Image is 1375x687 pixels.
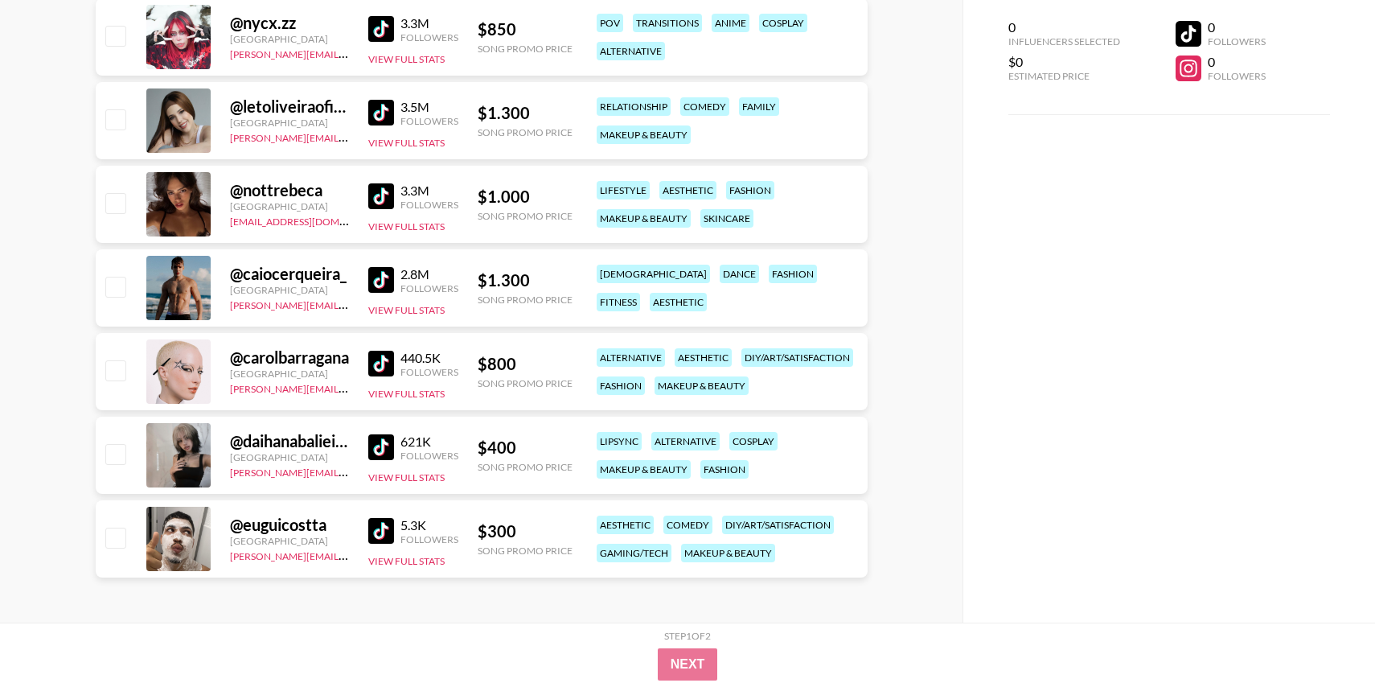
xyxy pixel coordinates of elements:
div: alternative [651,432,720,450]
div: $ 1.300 [478,270,573,290]
div: fashion [700,460,749,479]
div: makeup & beauty [655,376,749,395]
button: View Full Stats [368,304,445,316]
div: Song Promo Price [478,294,573,306]
button: View Full Stats [368,388,445,400]
div: 621K [400,434,458,450]
div: Song Promo Price [478,545,573,557]
a: [PERSON_NAME][EMAIL_ADDRESS][DOMAIN_NAME] [230,547,468,562]
button: View Full Stats [368,555,445,567]
div: fitness [597,293,640,311]
div: makeup & beauty [681,544,775,562]
div: [GEOGRAPHIC_DATA] [230,535,349,547]
div: Song Promo Price [478,377,573,389]
div: Followers [400,533,458,545]
img: TikTok [368,351,394,376]
div: alternative [597,348,665,367]
div: gaming/tech [597,544,671,562]
div: $ 400 [478,438,573,458]
div: [GEOGRAPHIC_DATA] [230,451,349,463]
div: Step 1 of 2 [664,630,711,642]
div: diy/art/satisfaction [722,516,834,534]
div: Followers [400,366,458,378]
div: cosplay [729,432,778,450]
div: $ 800 [478,354,573,374]
div: 440.5K [400,350,458,366]
div: @ daihanabalieiro [230,431,349,451]
div: aesthetic [597,516,654,534]
div: [GEOGRAPHIC_DATA] [230,284,349,296]
a: [PERSON_NAME][EMAIL_ADDRESS][DOMAIN_NAME] [230,296,468,311]
div: fashion [769,265,817,283]
div: Song Promo Price [478,461,573,473]
button: View Full Stats [368,471,445,483]
img: TikTok [368,518,394,544]
div: fashion [597,376,645,395]
div: aesthetic [650,293,707,311]
div: @ carolbarragana [230,348,349,368]
div: [GEOGRAPHIC_DATA] [230,368,349,380]
div: Followers [400,282,458,294]
div: @ euguicostta [230,515,349,535]
div: lipsync [597,432,642,450]
div: diy/art/satisfaction [741,348,853,367]
div: comedy [663,516,712,534]
div: 5.3K [400,517,458,533]
div: [DEMOGRAPHIC_DATA] [597,265,710,283]
div: makeup & beauty [597,460,691,479]
div: 2.8M [400,266,458,282]
div: Followers [400,450,458,462]
button: Next [658,648,718,681]
div: @ caiocerqueira_ [230,264,349,284]
a: [PERSON_NAME][EMAIL_ADDRESS][PERSON_NAME][DOMAIN_NAME] [230,380,544,395]
div: $ 300 [478,521,573,541]
div: dance [720,265,759,283]
img: TikTok [368,434,394,460]
img: TikTok [368,267,394,293]
a: [PERSON_NAME][EMAIL_ADDRESS][PERSON_NAME][DOMAIN_NAME] [230,463,544,479]
div: aesthetic [675,348,732,367]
